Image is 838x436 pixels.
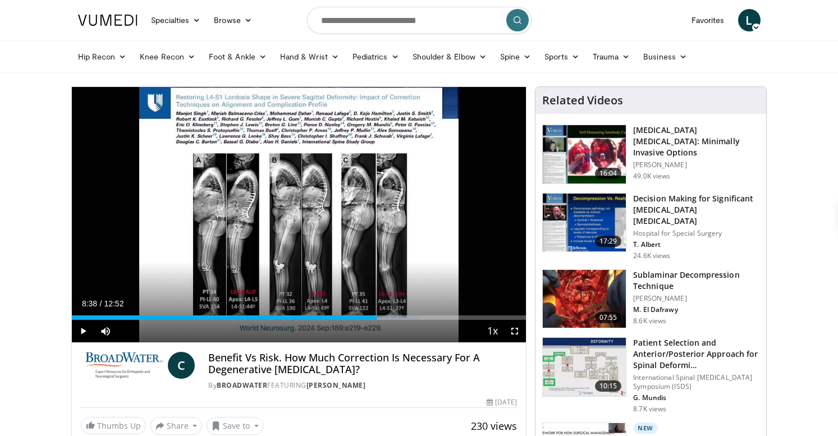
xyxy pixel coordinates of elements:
p: 8.7K views [633,405,666,414]
p: [PERSON_NAME] [633,294,759,303]
a: [PERSON_NAME] [306,380,366,390]
a: Thumbs Up [81,417,146,434]
a: Spine [493,45,538,68]
input: Search topics, interventions [307,7,532,34]
a: Foot & Ankle [202,45,273,68]
h4: Benefit Vs Risk. How Much Correction Is Necessary For A Degenerative [MEDICAL_DATA]? [208,352,517,376]
button: Mute [94,320,117,342]
h3: Patient Selection and Anterior/Posterior Approach for Spinal Deformi… [633,337,759,371]
span: 16:04 [595,168,622,179]
button: Play [72,320,94,342]
a: 17:29 Decision Making for Significant [MEDICAL_DATA] [MEDICAL_DATA] Hospital for Special Surgery ... [542,193,759,260]
p: Hospital for Special Surgery [633,229,759,238]
a: BroadWater [217,380,267,390]
h3: Sublaminar Decompression Technique [633,269,759,292]
a: Specialties [144,9,208,31]
a: Shoulder & Elbow [406,45,493,68]
a: Hand & Wrist [273,45,346,68]
p: G. Mundis [633,393,759,402]
p: 8.6K views [633,316,666,325]
span: 10:15 [595,380,622,392]
a: 07:55 Sublaminar Decompression Technique [PERSON_NAME] M. El Dafrawy 8.6K views [542,269,759,329]
p: 49.0K views [633,172,670,181]
p: [PERSON_NAME] [633,160,759,169]
span: 8:38 [82,299,97,308]
img: 316497_0000_1.png.150x105_q85_crop-smart_upscale.jpg [543,194,626,252]
button: Fullscreen [503,320,526,342]
a: Browse [207,9,259,31]
img: beefc228-5859-4966-8bc6-4c9aecbbf021.150x105_q85_crop-smart_upscale.jpg [543,338,626,396]
div: By FEATURING [208,380,517,391]
span: / [100,299,102,308]
button: Save to [207,417,264,435]
a: 16:04 [MEDICAL_DATA] [MEDICAL_DATA]: Minimally Invasive Options [PERSON_NAME] 49.0K views [542,125,759,184]
a: Hip Recon [71,45,134,68]
p: M. El Dafrawy [633,305,759,314]
a: Knee Recon [133,45,202,68]
a: 10:15 Patient Selection and Anterior/Posterior Approach for Spinal Deformi… International Spinal ... [542,337,759,414]
div: Progress Bar [72,315,526,320]
a: C [168,352,195,379]
a: Trauma [586,45,637,68]
img: 48c381b3-7170-4772-a576-6cd070e0afb8.150x105_q85_crop-smart_upscale.jpg [543,270,626,328]
video-js: Video Player [72,87,526,343]
img: 9f1438f7-b5aa-4a55-ab7b-c34f90e48e66.150x105_q85_crop-smart_upscale.jpg [543,125,626,183]
p: T. Albert [633,240,759,249]
h3: Decision Making for Significant [MEDICAL_DATA] [MEDICAL_DATA] [633,193,759,227]
a: Favorites [685,9,731,31]
img: VuMedi Logo [78,15,138,26]
button: Share [150,417,203,435]
div: [DATE] [487,397,517,407]
img: BroadWater [81,352,164,379]
a: Sports [538,45,586,68]
h3: [MEDICAL_DATA] [MEDICAL_DATA]: Minimally Invasive Options [633,125,759,158]
button: Playback Rate [481,320,503,342]
span: 12:52 [104,299,123,308]
p: 24.6K views [633,251,670,260]
a: Business [636,45,694,68]
span: 230 views [471,419,517,433]
p: New [633,423,658,434]
h4: Related Videos [542,94,623,107]
span: 07:55 [595,312,622,323]
p: International Spinal [MEDICAL_DATA] Symposium (ISDS) [633,373,759,391]
span: 17:29 [595,236,622,247]
a: Pediatrics [346,45,406,68]
a: L [738,9,761,31]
